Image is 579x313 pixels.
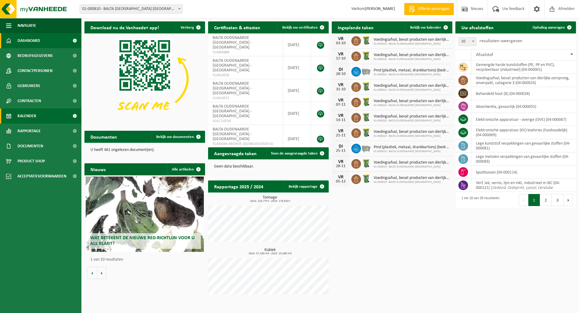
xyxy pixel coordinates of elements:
span: 01-000810 - BALTA OUDENAARDE [GEOGRAPHIC_DATA] [374,119,449,123]
span: BALTA OUDENAARDE [GEOGRAPHIC_DATA] - [GEOGRAPHIC_DATA] [213,104,252,118]
button: 2 [540,194,552,206]
div: VR [335,113,347,118]
td: lege metalen verpakkingen van gevaarlijke stoffen (04-000083) [471,152,576,166]
span: Kalender [17,108,36,124]
td: [DATE] [283,56,311,79]
div: DI [335,67,347,72]
span: BALTA OUDENAARDE [GEOGRAPHIC_DATA] - [GEOGRAPHIC_DATA] [213,81,252,95]
button: Previous [519,194,528,206]
span: Bekijk uw kalender [410,26,441,30]
div: VR [335,98,347,103]
div: DI [335,144,347,149]
span: 01-000810 - BALTA OUDENAARDE [GEOGRAPHIC_DATA] [374,88,449,92]
a: Offerte aanvragen [404,3,454,15]
td: gemengde harde kunststoffen (PE, PP en PVC), recycleerbaar (industrieel) (04-000001) [471,61,576,74]
a: Ophaling aanvragen [528,21,575,33]
span: 01-000810 - BALTA OUDENAARDE [GEOGRAPHIC_DATA] [374,180,449,184]
span: VLA610536 [213,73,278,78]
span: VLA1710703 [213,119,278,124]
span: Bedrijfsgegevens [17,48,53,63]
span: Navigatie [17,18,36,33]
span: Voedingsafval, bevat producten van dierlijke oorsprong, onverpakt, categorie 3 [374,160,449,165]
h2: Aangevraagde taken [208,147,263,159]
img: WB-0240-HPE-GN-50 [361,158,371,168]
button: 3 [552,194,564,206]
div: 28-10 [335,72,347,76]
div: VR [335,175,347,180]
span: Rapportage [17,124,41,139]
span: Bekijk uw documenten [156,135,194,139]
img: WB-0240-HPE-GN-50 [361,51,371,61]
h2: Nieuws [84,163,112,175]
strong: [PERSON_NAME] [365,7,395,11]
span: Voedingsafval, bevat producten van dierlijke oorsprong, onverpakt, categorie 3 [374,99,449,104]
span: VLA610371 [213,96,278,101]
a: Wat betekent de nieuwe RED-richtlijn voor u als klant? [86,177,204,252]
span: Acceptatievoorwaarden [17,169,66,184]
span: 01-000810 - BALTA OUDENAARDE [GEOGRAPHIC_DATA] [374,42,449,46]
span: BALTA OUDENAARDE [GEOGRAPHIC_DATA] - [GEOGRAPHIC_DATA] [213,127,252,141]
span: Wat betekent de nieuwe RED-richtlijn voor u als klant? [90,236,195,246]
img: WB-0240-HPE-GN-50 [361,127,371,138]
p: 1 van 10 resultaten [90,258,202,262]
img: WB-0240-HPE-GN-50 [361,81,371,92]
img: Download de VHEPlus App [84,33,205,124]
span: 01-000810 - BALTA OUDENAARDE NV - OUDENAARDE [80,5,182,13]
span: Documenten [17,139,43,154]
div: 05-12 [335,180,347,184]
span: Voedingsafval, bevat producten van dierlijke oorsprong, onverpakt, categorie 3 [374,83,449,88]
img: WB-0240-HPE-GN-50 [361,174,371,184]
span: 01-000810 - BALTA OUDENAARDE [GEOGRAPHIC_DATA] [374,104,449,107]
span: Dashboard [17,33,40,48]
span: 01-000810 - BALTA OUDENAARDE [GEOGRAPHIC_DATA] [374,134,449,138]
span: Offerte aanvragen [416,6,451,12]
div: VR [335,159,347,164]
span: 2024: 37,160 m3 - 2025: 25,480 m3 [211,252,329,255]
div: 21-11 [335,133,347,138]
div: VR [335,83,347,87]
div: 28-11 [335,164,347,168]
td: verf, lak, vernis, lijm en inkt, industrieel in IBC (04-000121) | [471,179,576,192]
td: [DATE] [283,79,311,102]
div: VR [335,36,347,41]
span: Afvalstof [476,52,493,57]
div: 07-11 [335,103,347,107]
span: Product Shop [17,154,45,169]
td: [DATE] [283,33,311,56]
span: 10 [459,37,476,46]
td: voedingsafval, bevat producten van dierlijke oorsprong, onverpakt, categorie 3 (04-000024) [471,74,576,87]
h2: Certificaten & attesten [208,21,266,33]
a: Bekijk rapportage [284,180,328,192]
span: BALTA OUDENAARDE [GEOGRAPHIC_DATA] - [GEOGRAPHIC_DATA] [213,36,252,50]
div: 14-11 [335,118,347,122]
span: Voedingsafval, bevat producten van dierlijke oorsprong, onverpakt, categorie 3 [374,37,449,42]
div: 17-10 [335,57,347,61]
span: VLAREMA-ARCHIVE-20130610153503-01-000810 [213,142,278,151]
button: Volgende [97,267,106,279]
div: VR [335,52,347,57]
img: WB-0240-HPE-GN-50 [361,35,371,45]
h2: Uw afvalstoffen [455,21,500,33]
td: behandeld hout (B) (04-000028) [471,87,576,100]
i: Cedacid, Cedoprint, Lyocol, Ceralube [492,186,553,190]
span: VLA903889 [213,50,278,55]
span: Gebruikers [17,78,40,93]
div: 1 tot 10 van 29 resultaten [458,193,499,207]
td: absorbentia, gevaarlijk (04-000055) [471,100,576,113]
span: Toon de aangevraagde taken [271,152,318,155]
h3: Kubiek [211,248,329,255]
span: 2024: 216,773 t - 2025: 179,620 t [211,200,329,203]
span: Ophaling aanvragen [533,26,565,30]
span: 01-000810 - BALTA OUDENAARDE [GEOGRAPHIC_DATA] [374,165,449,169]
img: WB-0240-HPE-GN-50 [361,112,371,122]
span: 01-000810 - BALTA OUDENAARDE [GEOGRAPHIC_DATA] [374,73,449,77]
h2: Download nu de Vanheede+ app! [84,21,165,33]
a: Alle artikelen [167,163,204,175]
td: [DATE] [283,102,311,125]
span: Voedingsafval, bevat producten van dierlijke oorsprong, onverpakt, categorie 3 [374,114,449,119]
span: Verberg [181,26,194,30]
a: Toon de aangevraagde taken [266,147,328,159]
h2: Ingeplande taken [332,21,380,33]
a: Bekijk uw certificaten [277,21,328,33]
span: 01-000810 - BALTA OUDENAARDE [GEOGRAPHIC_DATA] [374,58,449,61]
